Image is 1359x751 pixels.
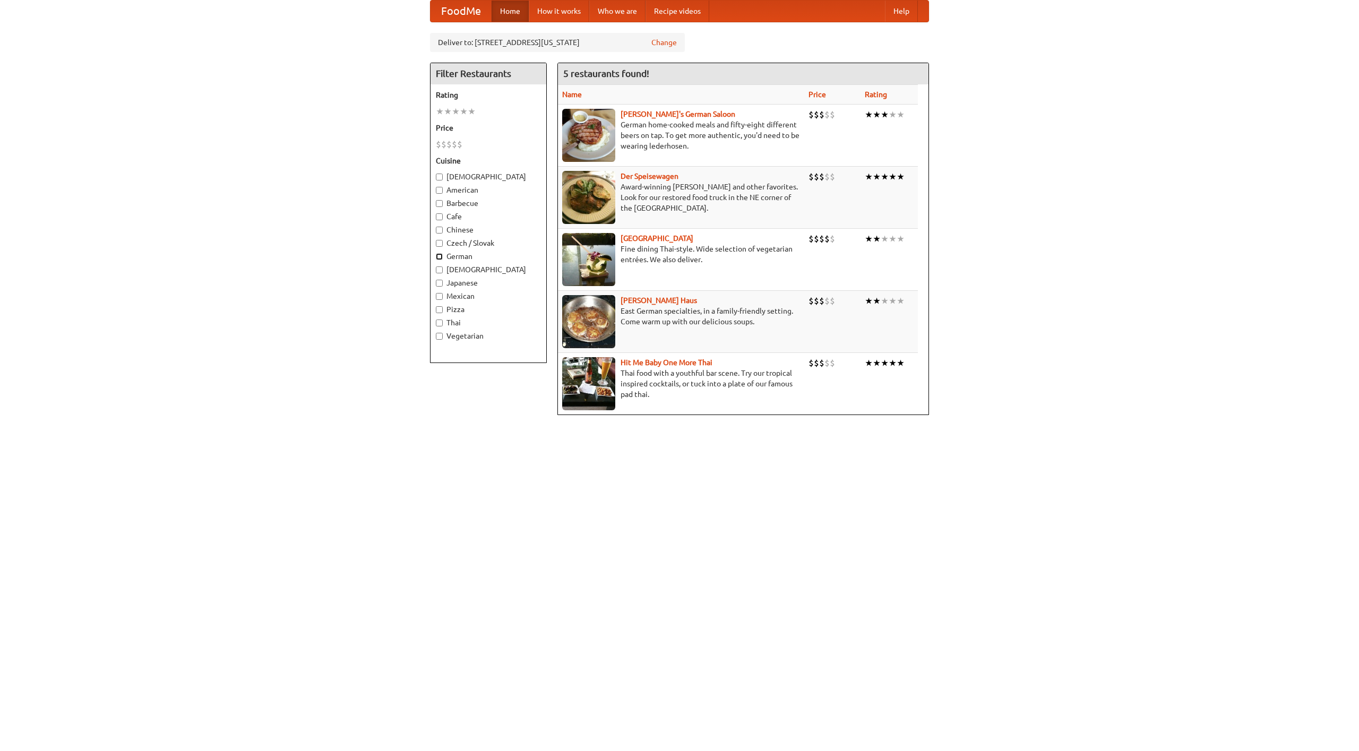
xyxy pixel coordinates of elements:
li: ★ [889,357,897,369]
li: $ [808,233,814,245]
a: Change [651,37,677,48]
li: $ [808,171,814,183]
label: Cafe [436,211,541,222]
input: [DEMOGRAPHIC_DATA] [436,174,443,180]
li: ★ [873,295,881,307]
li: $ [819,109,824,120]
a: Who we are [589,1,646,22]
li: $ [441,139,446,150]
li: $ [814,171,819,183]
li: ★ [865,357,873,369]
li: ★ [889,171,897,183]
li: $ [814,357,819,369]
a: Price [808,90,826,99]
li: ★ [865,109,873,120]
li: ★ [897,295,905,307]
h5: Price [436,123,541,133]
li: $ [446,139,452,150]
li: ★ [881,109,889,120]
a: FoodMe [431,1,492,22]
li: $ [814,109,819,120]
p: Award-winning [PERSON_NAME] and other favorites. Look for our restored food truck in the NE corne... [562,182,800,213]
input: Cafe [436,213,443,220]
a: How it works [529,1,589,22]
li: $ [436,139,441,150]
li: $ [824,357,830,369]
li: ★ [444,106,452,117]
a: [GEOGRAPHIC_DATA] [621,234,693,243]
a: Recipe videos [646,1,709,22]
label: Barbecue [436,198,541,209]
li: ★ [873,233,881,245]
li: ★ [436,106,444,117]
label: American [436,185,541,195]
p: Fine dining Thai-style. Wide selection of vegetarian entrées. We also deliver. [562,244,800,265]
input: Mexican [436,293,443,300]
li: $ [819,357,824,369]
li: $ [830,233,835,245]
li: $ [808,357,814,369]
li: $ [830,357,835,369]
li: ★ [881,233,889,245]
li: ★ [873,109,881,120]
li: $ [824,295,830,307]
h5: Cuisine [436,156,541,166]
input: Chinese [436,227,443,234]
input: Thai [436,320,443,326]
a: Rating [865,90,887,99]
input: Czech / Slovak [436,240,443,247]
li: ★ [865,295,873,307]
li: $ [819,295,824,307]
input: Pizza [436,306,443,313]
a: Hit Me Baby One More Thai [621,358,712,367]
img: satay.jpg [562,233,615,286]
li: ★ [865,233,873,245]
label: Vegetarian [436,331,541,341]
div: Deliver to: [STREET_ADDRESS][US_STATE] [430,33,685,52]
label: Japanese [436,278,541,288]
li: $ [808,109,814,120]
img: speisewagen.jpg [562,171,615,224]
input: American [436,187,443,194]
li: ★ [881,357,889,369]
label: Czech / Slovak [436,238,541,248]
li: ★ [897,171,905,183]
li: ★ [881,295,889,307]
label: Chinese [436,225,541,235]
li: $ [830,109,835,120]
li: ★ [468,106,476,117]
a: Help [885,1,918,22]
li: $ [819,171,824,183]
li: $ [808,295,814,307]
h4: Filter Restaurants [431,63,546,84]
p: East German specialties, in a family-friendly setting. Come warm up with our delicious soups. [562,306,800,327]
label: Pizza [436,304,541,315]
li: ★ [889,109,897,120]
p: German home-cooked meals and fifty-eight different beers on tap. To get more authentic, you'd nee... [562,119,800,151]
label: [DEMOGRAPHIC_DATA] [436,264,541,275]
img: babythai.jpg [562,357,615,410]
label: Thai [436,317,541,328]
li: ★ [865,171,873,183]
li: $ [814,295,819,307]
label: [DEMOGRAPHIC_DATA] [436,171,541,182]
li: $ [452,139,457,150]
li: $ [824,171,830,183]
input: Vegetarian [436,333,443,340]
input: German [436,253,443,260]
li: ★ [873,357,881,369]
li: ★ [460,106,468,117]
a: Der Speisewagen [621,172,678,180]
ng-pluralize: 5 restaurants found! [563,68,649,79]
input: Barbecue [436,200,443,207]
li: $ [814,233,819,245]
input: Japanese [436,280,443,287]
a: [PERSON_NAME]'s German Saloon [621,110,735,118]
li: ★ [452,106,460,117]
li: $ [457,139,462,150]
b: [PERSON_NAME] Haus [621,296,697,305]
